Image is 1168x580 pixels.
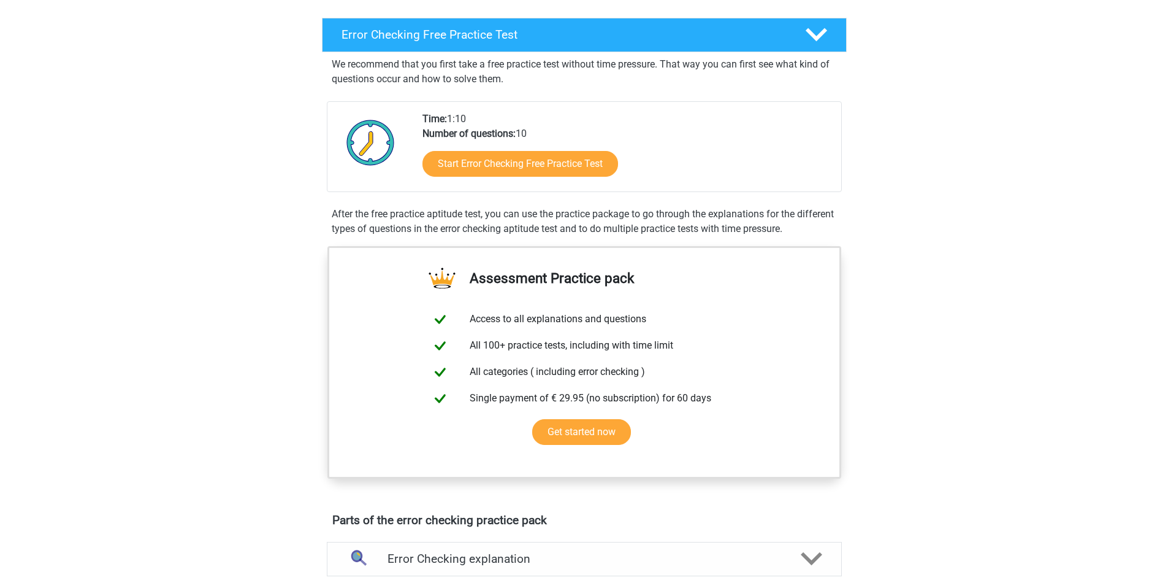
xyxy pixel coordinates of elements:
[413,112,841,191] div: 1:10 10
[342,543,373,574] img: error checking explanations
[387,552,781,566] h4: Error Checking explanation
[322,542,847,576] a: explanations Error Checking explanation
[340,112,402,173] img: Clock
[327,207,842,236] div: After the free practice aptitude test, you can use the practice package to go through the explana...
[332,513,836,527] h4: Parts of the error checking practice pack
[422,128,516,139] b: Number of questions:
[422,113,447,125] b: Time:
[422,151,618,177] a: Start Error Checking Free Practice Test
[342,28,785,42] h4: Error Checking Free Practice Test
[332,57,837,87] p: We recommend that you first take a free practice test without time pressure. That way you can fir...
[532,419,631,445] a: Get started now
[317,18,852,52] a: Error Checking Free Practice Test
